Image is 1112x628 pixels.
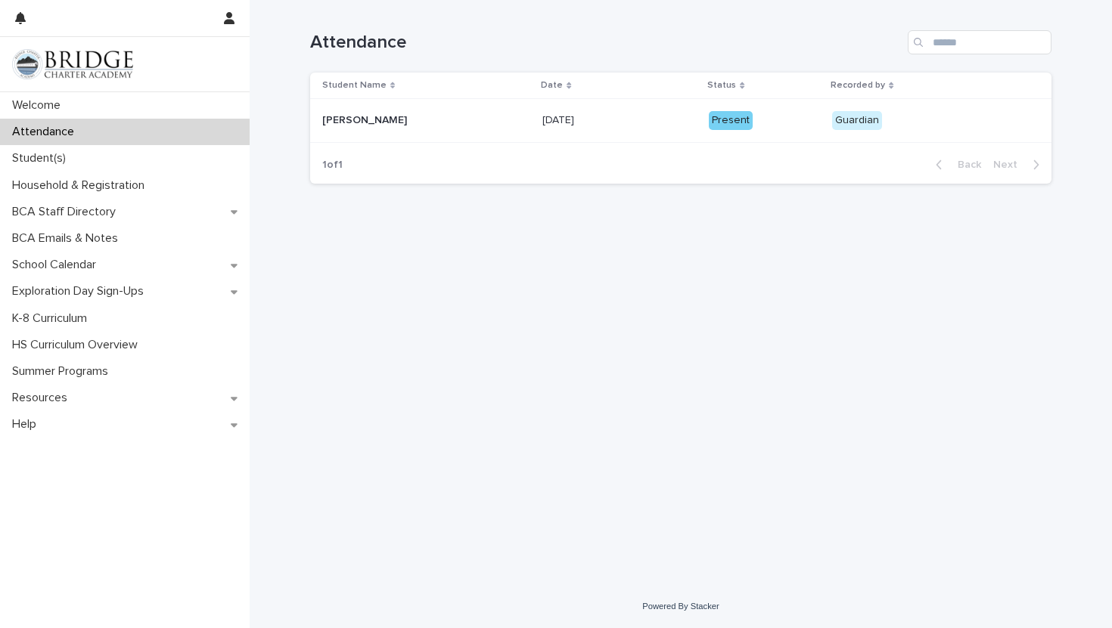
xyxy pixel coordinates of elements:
p: Student(s) [6,151,78,166]
p: Help [6,417,48,432]
p: Student Name [322,77,387,94]
p: School Calendar [6,258,108,272]
p: Attendance [6,125,86,139]
a: Powered By Stacker [642,602,719,611]
p: [PERSON_NAME] [322,111,410,127]
p: 1 of 1 [310,147,355,184]
p: Household & Registration [6,178,157,193]
span: Next [993,159,1027,170]
p: BCA Staff Directory [6,205,128,219]
p: Status [707,77,736,94]
p: K-8 Curriculum [6,311,99,326]
p: [DATE] [542,111,577,127]
div: Present [709,111,753,130]
p: Welcome [6,98,73,113]
h1: Attendance [310,32,902,54]
p: Recorded by [831,77,885,94]
p: HS Curriculum Overview [6,338,150,352]
img: V1C1m3IdTEidaUdm9Hs0 [12,49,133,79]
button: Next [987,158,1051,172]
p: BCA Emails & Notes [6,231,130,246]
tr: [PERSON_NAME][PERSON_NAME] [DATE][DATE] PresentGuardian [310,99,1051,143]
button: Back [924,158,987,172]
p: Date [541,77,563,94]
p: Resources [6,391,79,405]
p: Summer Programs [6,364,120,379]
div: Guardian [832,111,882,130]
input: Search [908,30,1051,54]
p: Exploration Day Sign-Ups [6,284,156,299]
span: Back [949,159,981,170]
